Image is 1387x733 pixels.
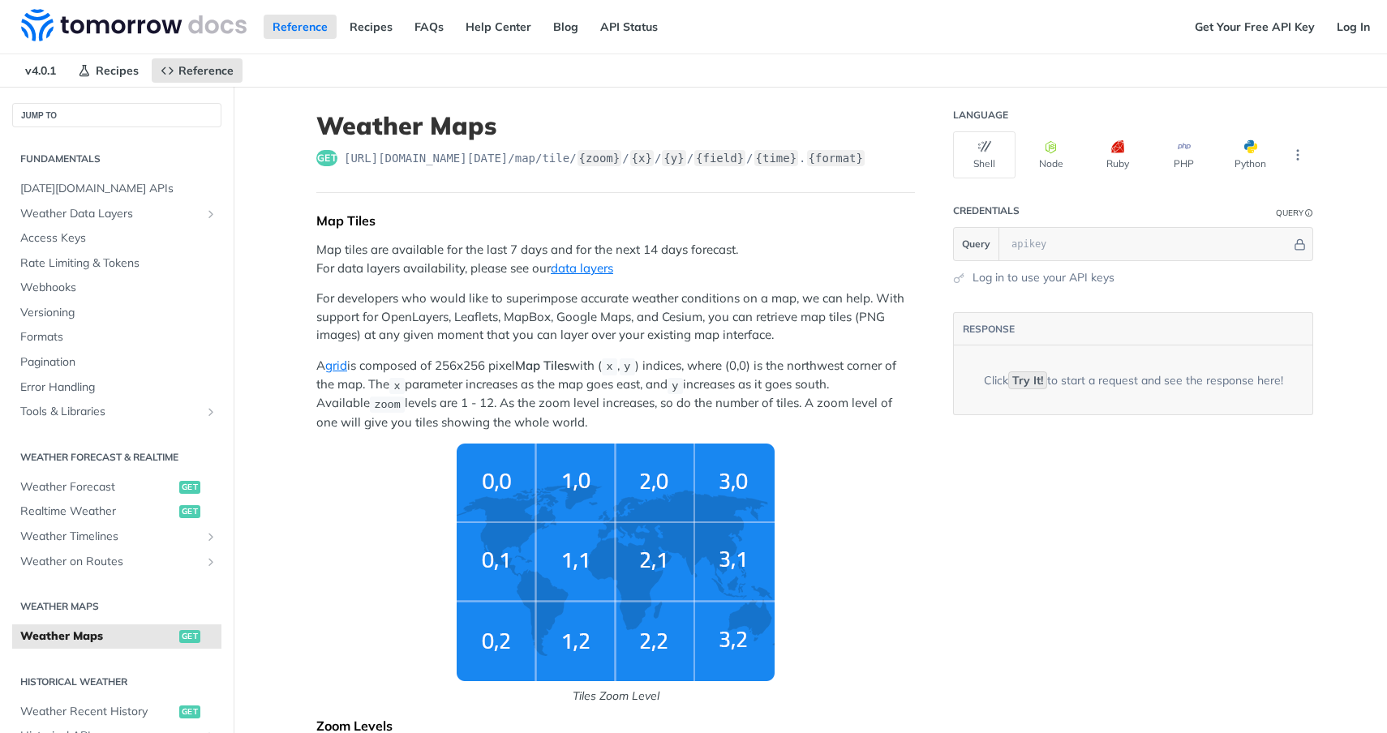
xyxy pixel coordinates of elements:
[204,405,217,418] button: Show subpages for Tools & Libraries
[602,358,617,375] code: x
[1276,207,1303,219] div: Query
[12,325,221,349] a: Formats
[953,131,1016,178] button: Shell
[316,357,915,431] p: A is composed of 256x256 pixel with ( , ) indices, where (0,0) is the northwest corner of the map...
[12,400,221,424] a: Tools & LibrariesShow subpages for Tools & Libraries
[12,675,221,689] h2: Historical Weather
[20,529,200,545] span: Weather Timelines
[12,276,221,300] a: Webhooks
[341,15,401,39] a: Recipes
[620,358,635,375] code: y
[20,206,200,222] span: Weather Data Layers
[1328,15,1379,39] a: Log In
[694,150,745,166] label: {field}
[1186,15,1324,39] a: Get Your Free API Key
[20,305,217,321] span: Versioning
[20,704,175,720] span: Weather Recent History
[1305,209,1313,217] i: Information
[1291,236,1308,252] button: Hide
[20,479,175,495] span: Weather Forecast
[1286,143,1310,167] button: More Languages
[20,255,217,272] span: Rate Limiting & Tokens
[179,705,200,718] span: get
[179,481,200,494] span: get
[807,150,865,166] label: {format}
[953,204,1020,217] div: Credentials
[389,378,405,394] code: x
[325,358,347,373] a: grid
[20,181,217,197] span: [DATE][DOMAIN_NAME] APIs
[204,530,217,543] button: Show subpages for Weather Timelines
[12,350,221,375] a: Pagination
[1003,228,1291,260] input: apikey
[316,241,915,277] p: Map tiles are available for the last 7 days and for the next 14 days forecast. For data layers av...
[12,550,221,574] a: Weather on RoutesShow subpages for Weather on Routes
[12,301,221,325] a: Versioning
[1086,131,1149,178] button: Ruby
[544,15,587,39] a: Blog
[1008,371,1047,389] code: Try It!
[316,150,337,166] span: get
[69,58,148,83] a: Recipes
[1219,131,1282,178] button: Python
[984,372,1283,388] div: Click to start a request and see the response here!
[204,555,217,568] button: Show subpages for Weather on Routes
[316,289,915,345] p: For developers who would like to superimpose accurate weather conditions on a map, we can help. W...
[406,15,453,39] a: FAQs
[20,504,175,520] span: Realtime Weather
[264,15,337,39] a: Reference
[12,475,221,499] a: Weather Forecastget
[12,700,221,724] a: Weather Recent Historyget
[12,375,221,400] a: Error Handling
[630,150,654,166] label: {x}
[1290,148,1305,162] svg: More ellipsis
[20,379,217,396] span: Error Handling
[12,226,221,251] a: Access Keys
[316,688,915,705] p: Tiles Zoom Level
[578,150,622,166] label: {zoom}
[12,177,221,201] a: [DATE][DOMAIN_NAME] APIs
[20,554,200,570] span: Weather on Routes
[12,525,221,549] a: Weather TimelinesShow subpages for Weather Timelines
[1276,207,1313,219] div: QueryInformation
[457,444,775,681] img: weather-grid-map.png
[12,251,221,276] a: Rate Limiting & Tokens
[12,599,221,614] h2: Weather Maps
[20,280,217,296] span: Webhooks
[179,505,200,518] span: get
[12,152,221,166] h2: Fundamentals
[962,237,990,251] span: Query
[1153,131,1215,178] button: PHP
[178,63,234,78] span: Reference
[344,150,865,166] span: https://api.tomorrow.io/v4/map/tile/{zoom}/{x}/{y}/{field}/{time}.{format}
[370,397,405,413] code: zoom
[515,358,569,373] strong: Map Tiles
[662,150,685,166] label: {y}
[591,15,667,39] a: API Status
[754,150,799,166] label: {time}
[21,9,247,41] img: Tomorrow.io Weather API Docs
[316,444,915,705] span: Tiles Zoom Level
[152,58,243,83] a: Reference
[551,260,613,276] a: data layers
[954,228,999,260] button: Query
[20,230,217,246] span: Access Keys
[20,354,217,371] span: Pagination
[962,321,1016,337] button: RESPONSE
[953,109,1008,122] div: Language
[179,630,200,643] span: get
[12,450,221,465] h2: Weather Forecast & realtime
[20,329,217,345] span: Formats
[204,208,217,221] button: Show subpages for Weather Data Layers
[1020,131,1082,178] button: Node
[12,202,221,226] a: Weather Data LayersShow subpages for Weather Data Layers
[20,628,175,645] span: Weather Maps
[16,58,65,83] span: v4.0.1
[20,404,200,420] span: Tools & Libraries
[96,63,139,78] span: Recipes
[316,212,915,229] div: Map Tiles
[12,624,221,649] a: Weather Mapsget
[12,103,221,127] button: JUMP TO
[12,499,221,524] a: Realtime Weatherget
[668,378,683,394] code: y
